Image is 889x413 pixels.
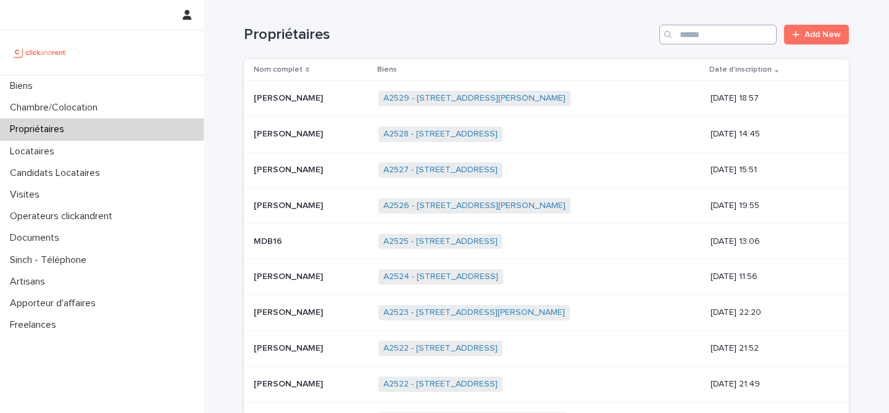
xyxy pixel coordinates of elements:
[254,63,303,77] p: Nom complet
[254,377,325,390] p: [PERSON_NAME]
[254,234,285,247] p: MDB16
[383,201,566,211] a: A2526 - [STREET_ADDRESS][PERSON_NAME]
[711,343,829,354] p: [DATE] 21:52
[711,129,829,140] p: [DATE] 14:45
[254,198,325,211] p: [PERSON_NAME]
[383,236,498,247] a: A2525 - [STREET_ADDRESS]
[254,127,325,140] p: [PERSON_NAME]
[244,223,849,259] tr: MDB16MDB16 A2525 - [STREET_ADDRESS] [DATE] 13:06
[244,152,849,188] tr: [PERSON_NAME][PERSON_NAME] A2527 - [STREET_ADDRESS] [DATE] 15:51
[244,366,849,402] tr: [PERSON_NAME][PERSON_NAME] A2522 - [STREET_ADDRESS] [DATE] 21:49
[5,232,69,244] p: Documents
[383,307,565,318] a: A2523 - [STREET_ADDRESS][PERSON_NAME]
[5,167,110,179] p: Candidats Locataires
[5,189,49,201] p: Visites
[784,25,849,44] a: Add New
[711,236,829,247] p: [DATE] 13:06
[5,123,74,135] p: Propriétaires
[5,254,96,266] p: Sinch - Téléphone
[709,63,772,77] p: Date d'inscription
[711,272,829,282] p: [DATE] 11:56
[383,129,498,140] a: A2528 - [STREET_ADDRESS]
[711,201,829,211] p: [DATE] 19:55
[711,379,829,390] p: [DATE] 21:49
[244,295,849,331] tr: [PERSON_NAME][PERSON_NAME] A2523 - [STREET_ADDRESS][PERSON_NAME] [DATE] 22:20
[244,259,849,295] tr: [PERSON_NAME][PERSON_NAME] A2524 - [STREET_ADDRESS] [DATE] 11:56
[383,272,498,282] a: A2524 - [STREET_ADDRESS]
[5,298,106,309] p: Apporteur d'affaires
[254,91,325,104] p: [PERSON_NAME]
[244,188,849,223] tr: [PERSON_NAME][PERSON_NAME] A2526 - [STREET_ADDRESS][PERSON_NAME] [DATE] 19:55
[244,26,654,44] h1: Propriétaires
[244,330,849,366] tr: [PERSON_NAME][PERSON_NAME] A2522 - [STREET_ADDRESS] [DATE] 21:52
[244,117,849,152] tr: [PERSON_NAME][PERSON_NAME] A2528 - [STREET_ADDRESS] [DATE] 14:45
[244,81,849,117] tr: [PERSON_NAME][PERSON_NAME] A2529 - [STREET_ADDRESS][PERSON_NAME] [DATE] 18:57
[5,146,64,157] p: Locataires
[383,379,498,390] a: A2522 - [STREET_ADDRESS]
[711,165,829,175] p: [DATE] 15:51
[5,102,107,114] p: Chambre/Colocation
[711,307,829,318] p: [DATE] 22:20
[254,305,325,318] p: [PERSON_NAME]
[254,162,325,175] p: [PERSON_NAME]
[711,93,829,104] p: [DATE] 18:57
[5,319,66,331] p: Freelances
[383,165,498,175] a: A2527 - [STREET_ADDRESS]
[5,80,43,92] p: Biens
[254,269,325,282] p: [PERSON_NAME]
[5,276,55,288] p: Artisans
[254,341,325,354] p: [PERSON_NAME]
[804,30,841,39] span: Add New
[10,40,70,65] img: UCB0brd3T0yccxBKYDjQ
[383,343,498,354] a: A2522 - [STREET_ADDRESS]
[5,211,122,222] p: Operateurs clickandrent
[383,93,566,104] a: A2529 - [STREET_ADDRESS][PERSON_NAME]
[377,63,397,77] p: Biens
[659,25,777,44] input: Search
